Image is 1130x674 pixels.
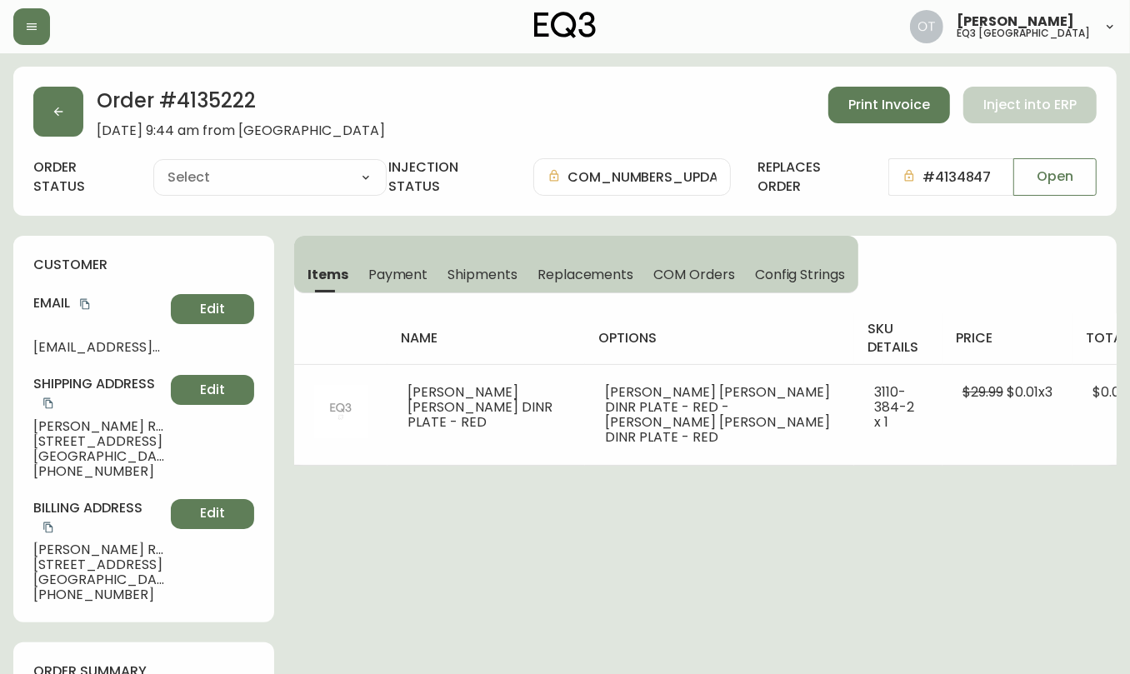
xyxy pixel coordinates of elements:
[957,28,1090,38] h5: eq3 [GEOGRAPHIC_DATA]
[957,15,1074,28] span: [PERSON_NAME]
[407,382,552,432] span: [PERSON_NAME] [PERSON_NAME] DINR PLATE - RED
[33,572,164,587] span: [GEOGRAPHIC_DATA] , NJ , 07086 , US
[1007,382,1052,402] span: $0.01 x 3
[40,519,57,536] button: copy
[307,266,348,283] span: Items
[33,294,164,312] h4: Email
[867,320,929,357] h4: sku details
[537,266,633,283] span: Replacements
[1037,167,1073,186] span: Open
[910,10,943,43] img: 5d4d18d254ded55077432b49c4cb2919
[40,395,57,412] button: copy
[314,385,367,438] img: 404Image.svg
[755,266,845,283] span: Config Strings
[171,499,254,529] button: Edit
[200,300,225,318] span: Edit
[388,158,507,196] h4: injection status
[33,542,164,557] span: [PERSON_NAME] Rank
[874,382,914,432] span: 3110-384-2 x 1
[171,375,254,405] button: Edit
[33,434,164,449] span: [STREET_ADDRESS]
[33,256,254,274] h4: customer
[33,375,164,412] h4: Shipping Address
[401,329,572,347] h4: name
[605,385,834,445] li: [PERSON_NAME] [PERSON_NAME] DINR PLATE - RED - [PERSON_NAME] [PERSON_NAME] DINR PLATE - RED
[33,340,164,355] span: [EMAIL_ADDRESS][DOMAIN_NAME]
[171,294,254,324] button: Edit
[848,96,930,114] span: Print Invoice
[368,266,428,283] span: Payment
[97,87,385,123] h2: Order # 4135222
[97,123,385,138] span: [DATE] 9:44 am from [GEOGRAPHIC_DATA]
[33,464,164,479] span: [PHONE_NUMBER]
[33,499,164,537] h4: Billing Address
[598,329,841,347] h4: options
[1092,382,1127,402] span: $0.03
[77,296,93,312] button: copy
[962,382,1003,402] span: $29.99
[447,266,517,283] span: Shipments
[757,158,862,196] h4: replaces order
[33,587,164,602] span: [PHONE_NUMBER]
[200,504,225,522] span: Edit
[534,12,596,38] img: logo
[1013,158,1097,196] button: Open
[653,266,735,283] span: COM Orders
[828,87,950,123] button: Print Invoice
[956,329,1059,347] h4: price
[200,381,225,399] span: Edit
[33,449,164,464] span: [GEOGRAPHIC_DATA] , NJ , 07086 , US
[33,419,164,434] span: [PERSON_NAME] Rank
[33,557,164,572] span: [STREET_ADDRESS]
[33,158,127,196] label: order status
